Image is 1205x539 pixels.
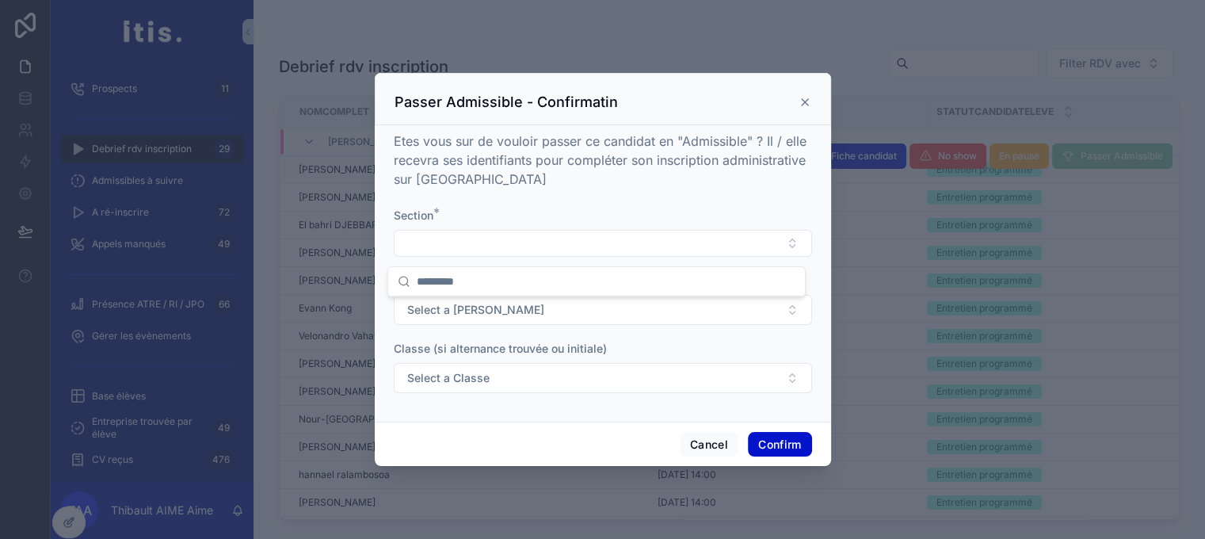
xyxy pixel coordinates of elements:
button: Select Button [394,230,812,257]
span: Select a Classe [407,370,490,386]
span: Select a [PERSON_NAME] [407,302,544,318]
h3: Passer Admissible - Confirmatin [395,93,618,112]
button: Select Button [394,363,812,393]
span: Classe (si alternance trouvée ou initiale) [394,342,607,355]
button: Select Button [394,295,812,325]
button: Cancel [680,432,738,457]
span: Etes vous sur de vouloir passer ce candidat en "Admissible" ? Il / elle recevra ses identifiants ... [394,133,807,187]
button: Confirm [748,432,811,457]
span: Section [394,208,433,222]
